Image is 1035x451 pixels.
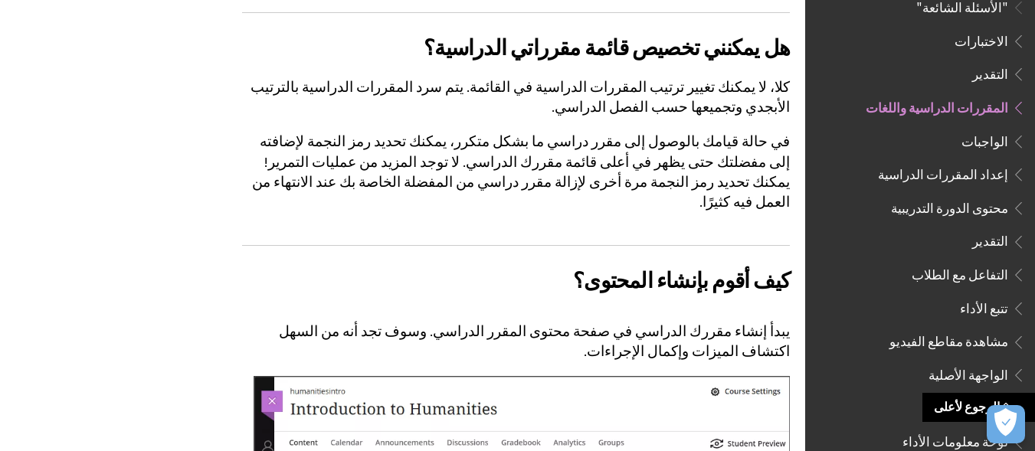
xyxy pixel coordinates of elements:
[912,262,1008,283] span: التفاعل مع الطلاب
[987,405,1025,443] button: فتح التفضيلات
[242,132,790,212] p: في حالة قيامك بالوصول إلى مقرر دراسي ما بشكل متكرر، يمكنك تحديد رمز النجمة لإضافته إلى مفضلتك حتى...
[889,329,1008,350] span: مشاهدة مقاطع الفيديو
[960,296,1008,316] span: تتبع الأداء
[902,430,1008,450] span: لوحة معلومات الأداء
[866,95,1008,116] span: المقررات الدراسية واللغات
[242,322,790,361] p: يبدأ إنشاء مقررك الدراسي في صفحة محتوى المقرر الدراسي. وسوف تجد أنه من السهل اكتشاف الميزات وإكما...
[929,362,1008,383] span: الواجهة الأصلية
[242,77,790,117] p: كلا، لا يمكنك تغيير ترتيب المقررات الدراسية في القائمة. يتم سرد المقررات الدراسية بالترتيب الأبجد...
[878,162,1008,182] span: إعداد المقررات الدراسية
[972,229,1008,250] span: التقدير
[955,28,1008,49] span: الاختبارات
[242,12,790,64] h2: هل يمكنني تخصيص قائمة مقرراتي الدراسية؟
[891,195,1008,216] span: محتوى الدورة التدريبية
[922,393,1035,421] a: الرجوع لأعلى
[242,245,790,296] h2: كيف أقوم بإنشاء المحتوى؟
[972,61,1008,82] span: التقدير
[961,129,1008,149] span: الواجبات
